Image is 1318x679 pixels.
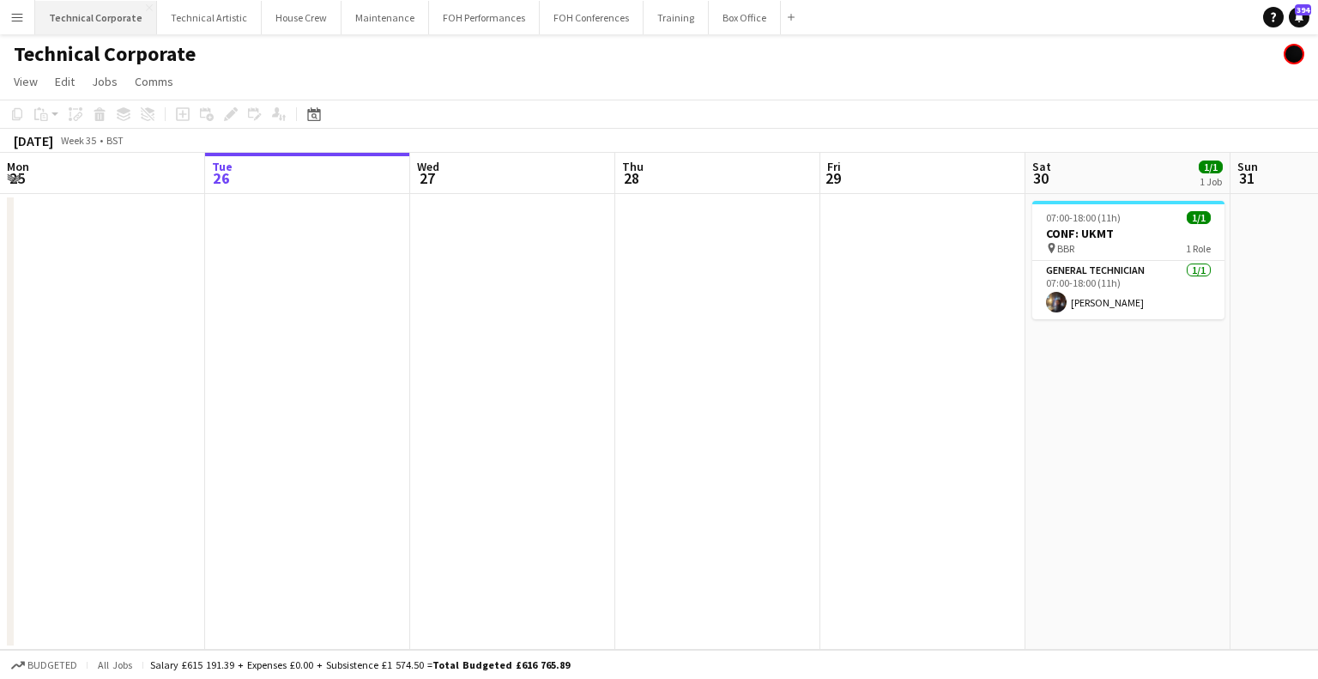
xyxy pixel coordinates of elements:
[14,132,53,149] div: [DATE]
[128,70,180,93] a: Comms
[212,159,233,174] span: Tue
[150,658,570,671] div: Salary £615 191.39 + Expenses £0.00 + Subsistence £1 574.50 =
[1289,7,1309,27] a: 394
[342,1,429,34] button: Maintenance
[709,1,781,34] button: Box Office
[644,1,709,34] button: Training
[1057,242,1074,255] span: BBR
[1200,175,1222,188] div: 1 Job
[429,1,540,34] button: FOH Performances
[94,658,136,671] span: All jobs
[27,659,77,671] span: Budgeted
[1295,4,1311,15] span: 394
[85,70,124,93] a: Jobs
[14,74,38,89] span: View
[620,168,644,188] span: 28
[417,159,439,174] span: Wed
[1199,161,1223,173] span: 1/1
[622,159,644,174] span: Thu
[48,70,82,93] a: Edit
[35,1,157,34] button: Technical Corporate
[540,1,644,34] button: FOH Conferences
[1032,261,1224,319] app-card-role: General Technician1/107:00-18:00 (11h)[PERSON_NAME]
[1032,226,1224,241] h3: CONF: UKMT
[209,168,233,188] span: 26
[262,1,342,34] button: House Crew
[1237,159,1258,174] span: Sun
[135,74,173,89] span: Comms
[1186,242,1211,255] span: 1 Role
[57,134,100,147] span: Week 35
[432,658,570,671] span: Total Budgeted £616 765.89
[106,134,124,147] div: BST
[1235,168,1258,188] span: 31
[7,70,45,93] a: View
[1046,211,1121,224] span: 07:00-18:00 (11h)
[7,159,29,174] span: Mon
[1032,159,1051,174] span: Sat
[4,168,29,188] span: 25
[1030,168,1051,188] span: 30
[14,41,196,67] h1: Technical Corporate
[92,74,118,89] span: Jobs
[55,74,75,89] span: Edit
[414,168,439,188] span: 27
[827,159,841,174] span: Fri
[1187,211,1211,224] span: 1/1
[825,168,841,188] span: 29
[9,656,80,675] button: Budgeted
[1032,201,1224,319] app-job-card: 07:00-18:00 (11h)1/1CONF: UKMT BBR1 RoleGeneral Technician1/107:00-18:00 (11h)[PERSON_NAME]
[157,1,262,34] button: Technical Artistic
[1284,44,1304,64] app-user-avatar: Gabrielle Barr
